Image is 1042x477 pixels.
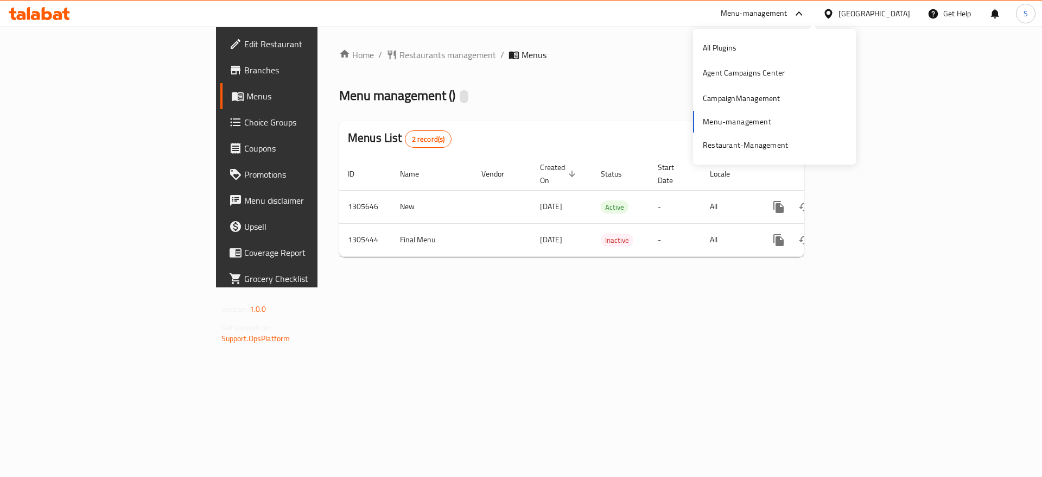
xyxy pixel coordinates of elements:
[386,48,496,61] a: Restaurants management
[405,130,452,148] div: Total records count
[250,302,266,316] span: 1.0.0
[220,57,390,83] a: Branches
[649,190,701,223] td: -
[244,64,382,77] span: Branches
[220,109,390,135] a: Choice Groups
[244,220,382,233] span: Upsell
[703,67,785,79] div: Agent Campaigns Center
[481,167,518,180] span: Vendor
[405,134,452,145] span: 2 record(s)
[721,7,787,20] div: Menu-management
[658,161,688,187] span: Start Date
[757,158,879,191] th: Actions
[400,167,433,180] span: Name
[601,167,636,180] span: Status
[601,200,628,214] div: Active
[221,302,248,316] span: Version:
[399,48,496,61] span: Restaurants management
[703,42,736,54] div: All Plugins
[339,83,455,108] span: Menu management ( )
[244,246,382,259] span: Coverage Report
[540,233,562,247] span: [DATE]
[792,194,818,220] button: Change Status
[540,199,562,214] span: [DATE]
[220,240,390,266] a: Coverage Report
[244,194,382,207] span: Menu disclaimer
[838,8,910,20] div: [GEOGRAPHIC_DATA]
[703,139,788,151] div: Restaurant-Management
[244,272,382,285] span: Grocery Checklist
[703,92,780,104] div: CampaignManagement
[246,90,382,103] span: Menus
[348,167,368,180] span: ID
[701,223,757,256] td: All
[220,214,390,240] a: Upsell
[391,223,473,256] td: Final Menu
[710,167,744,180] span: Locale
[244,37,382,51] span: Edit Restaurant
[766,227,792,253] button: more
[221,321,271,335] span: Get support on:
[1024,8,1028,20] span: S
[500,48,504,61] li: /
[792,227,818,253] button: Change Status
[220,161,390,187] a: Promotions
[540,161,579,187] span: Created On
[220,135,390,161] a: Coupons
[348,130,452,148] h2: Menus List
[220,31,390,57] a: Edit Restaurant
[220,266,390,292] a: Grocery Checklist
[649,223,701,256] td: -
[766,194,792,220] button: more
[220,187,390,214] a: Menu disclaimer
[244,142,382,155] span: Coupons
[701,190,757,223] td: All
[220,83,390,109] a: Menus
[244,168,382,181] span: Promotions
[391,190,473,223] td: New
[221,331,290,346] a: Support.OpsPlatform
[244,116,382,129] span: Choice Groups
[601,201,628,214] span: Active
[601,234,633,247] span: Inactive
[522,48,547,61] span: Menus
[339,48,804,61] nav: breadcrumb
[601,234,633,247] div: Inactive
[339,158,879,257] table: enhanced table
